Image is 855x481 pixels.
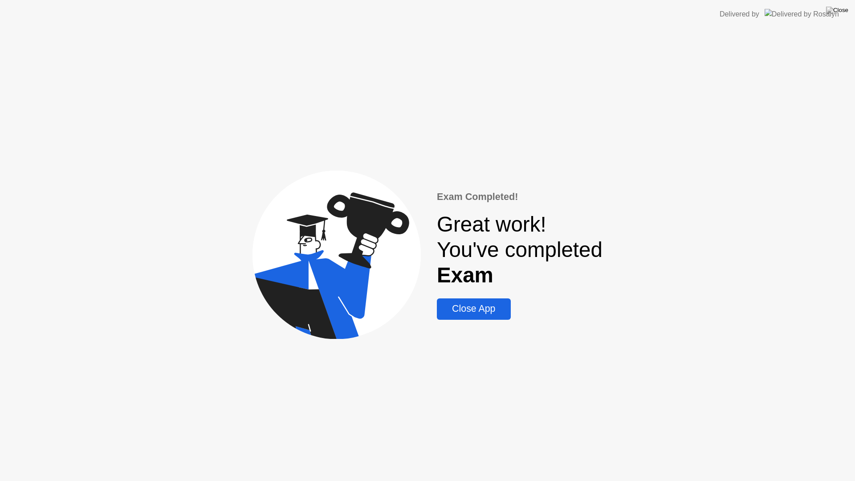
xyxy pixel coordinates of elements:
div: Delivered by [720,9,759,20]
div: Great work! You've completed [437,212,603,288]
div: Exam Completed! [437,190,603,204]
img: Delivered by Rosalyn [765,9,839,19]
div: Close App [440,303,508,314]
b: Exam [437,263,493,287]
img: Close [826,7,848,14]
button: Close App [437,298,510,320]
